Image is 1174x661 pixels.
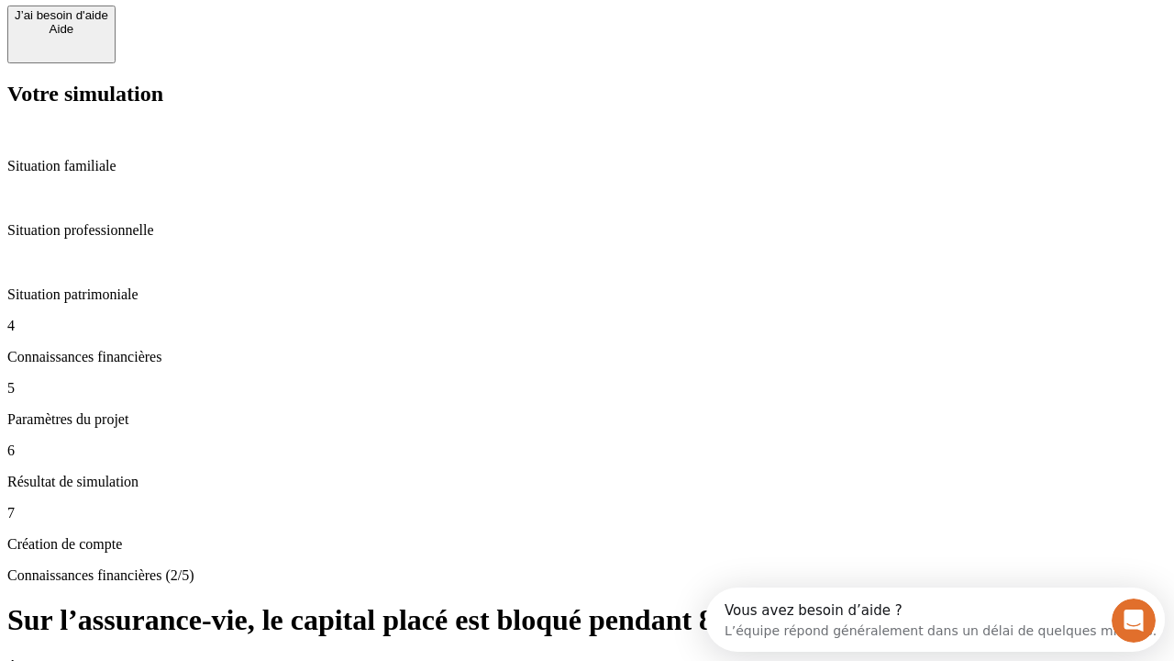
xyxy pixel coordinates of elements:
p: Création de compte [7,536,1167,553]
div: L’équipe répond généralement dans un délai de quelques minutes. [19,30,451,50]
h1: Sur l’assurance-vie, le capital placé est bloqué pendant 8 ans ? [7,603,1167,637]
p: Situation patrimoniale [7,286,1167,303]
div: J’ai besoin d'aide [15,8,108,22]
p: Connaissances financières [7,349,1167,365]
iframe: Intercom live chat discovery launcher [705,588,1165,652]
p: Situation familiale [7,158,1167,174]
p: Connaissances financières (2/5) [7,567,1167,584]
div: Aide [15,22,108,36]
p: 4 [7,318,1167,334]
p: Situation professionnelle [7,222,1167,239]
h2: Votre simulation [7,82,1167,106]
p: Résultat de simulation [7,474,1167,490]
button: J’ai besoin d'aideAide [7,6,116,63]
div: Ouvrir le Messenger Intercom [7,7,505,58]
p: 6 [7,443,1167,459]
p: 7 [7,505,1167,521]
p: Paramètres du projet [7,411,1167,428]
iframe: Intercom live chat [1112,599,1156,643]
div: Vous avez besoin d’aide ? [19,16,451,30]
p: 5 [7,380,1167,397]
